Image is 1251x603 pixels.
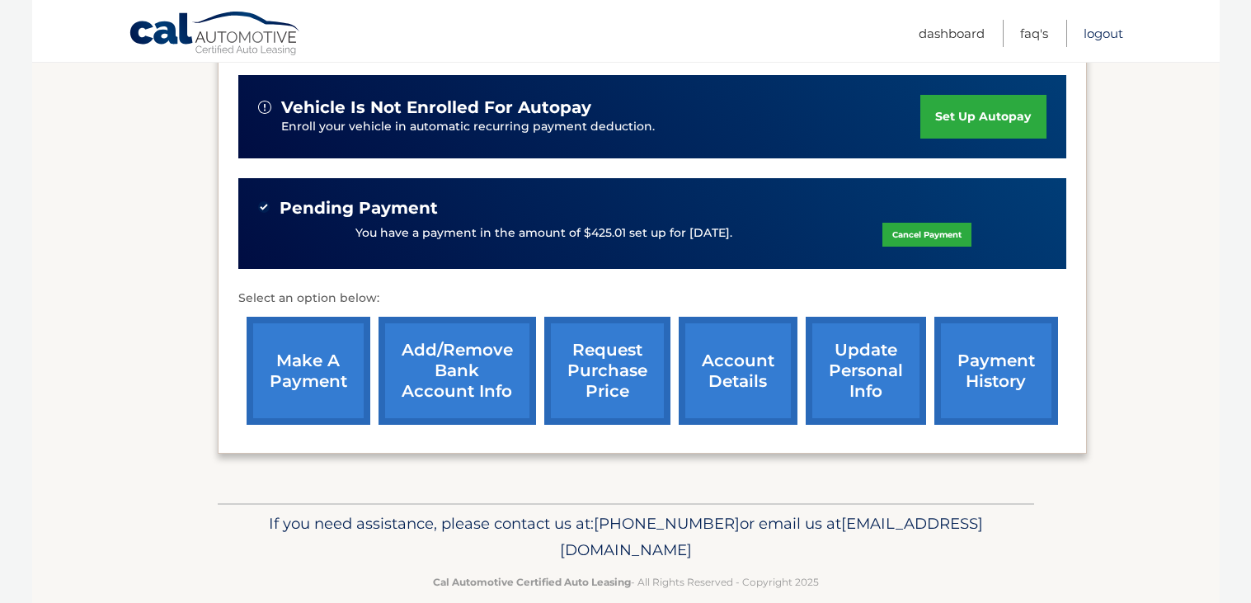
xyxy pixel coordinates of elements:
a: Cancel Payment [882,223,971,247]
img: alert-white.svg [258,101,271,114]
a: FAQ's [1020,20,1048,47]
a: Dashboard [919,20,985,47]
a: account details [679,317,797,425]
a: Logout [1084,20,1123,47]
span: Pending Payment [280,198,438,219]
p: If you need assistance, please contact us at: or email us at [228,511,1023,563]
p: - All Rights Reserved - Copyright 2025 [228,573,1023,591]
span: [PHONE_NUMBER] [594,514,740,533]
span: vehicle is not enrolled for autopay [281,97,591,118]
img: check-green.svg [258,201,270,213]
a: set up autopay [920,95,1046,139]
a: payment history [934,317,1058,425]
p: Enroll your vehicle in automatic recurring payment deduction. [281,118,921,136]
p: Select an option below: [238,289,1066,309]
a: make a payment [247,317,370,425]
a: Cal Automotive [129,11,302,59]
a: request purchase price [544,317,670,425]
strong: Cal Automotive Certified Auto Leasing [433,576,631,588]
p: You have a payment in the amount of $425.01 set up for [DATE]. [355,224,732,243]
span: [EMAIL_ADDRESS][DOMAIN_NAME] [560,514,983,559]
a: update personal info [806,317,926,425]
a: Add/Remove bank account info [379,317,536,425]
